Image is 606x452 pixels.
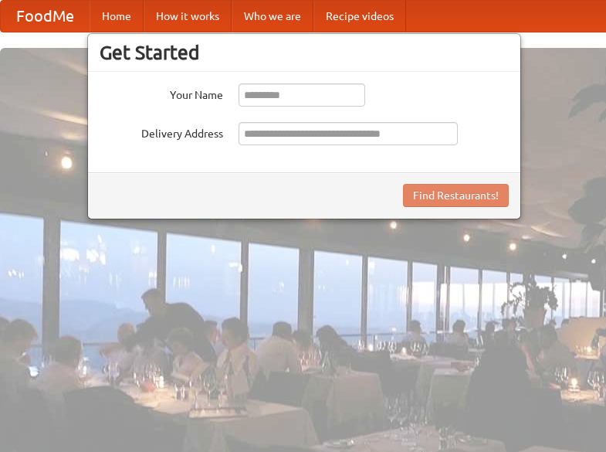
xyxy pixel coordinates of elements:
[232,1,313,32] a: Who we are
[100,122,223,141] label: Delivery Address
[144,1,232,32] a: How it works
[313,1,406,32] a: Recipe videos
[403,184,509,207] button: Find Restaurants!
[100,41,509,64] h3: Get Started
[1,1,90,32] a: FoodMe
[90,1,144,32] a: Home
[100,83,223,103] label: Your Name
